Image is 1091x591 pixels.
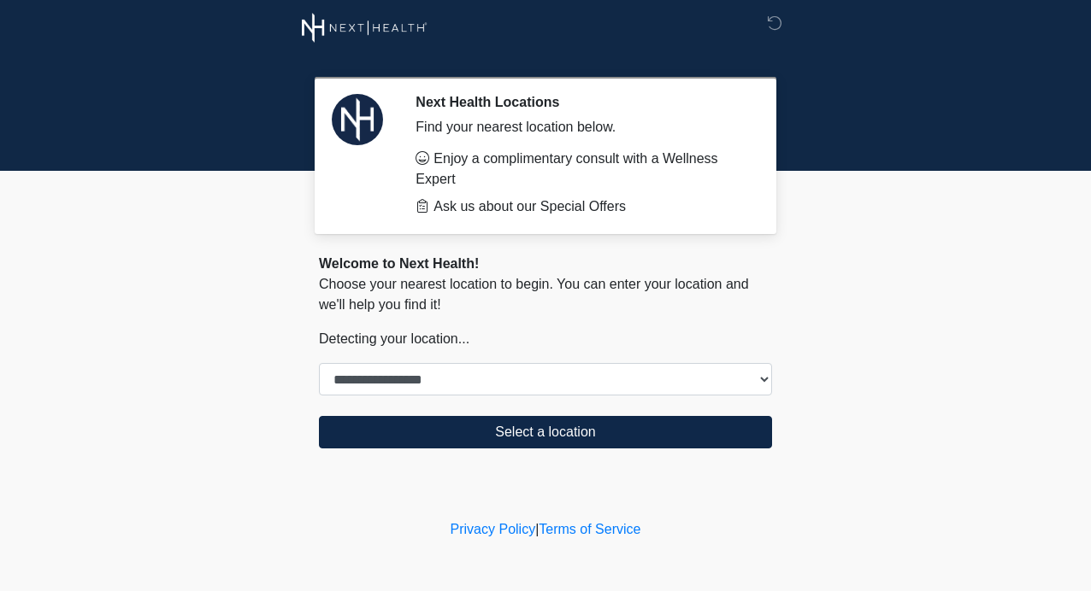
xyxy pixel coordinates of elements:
[416,149,746,190] li: Enjoy a complimentary consult with a Wellness Expert
[416,94,746,110] h2: Next Health Locations
[416,196,746,217] li: Ask us about our Special Offers
[416,117,746,138] div: Find your nearest location below.
[539,522,640,536] a: Terms of Service
[319,416,772,448] button: Select a location
[332,94,383,145] img: Agent Avatar
[451,522,536,536] a: Privacy Policy
[319,331,469,346] span: Detecting your location...
[535,522,539,536] a: |
[319,254,772,274] div: Welcome to Next Health!
[302,13,428,43] img: Next Health Wellness Logo
[319,277,749,312] span: Choose your nearest location to begin. You can enter your location and we'll help you find it!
